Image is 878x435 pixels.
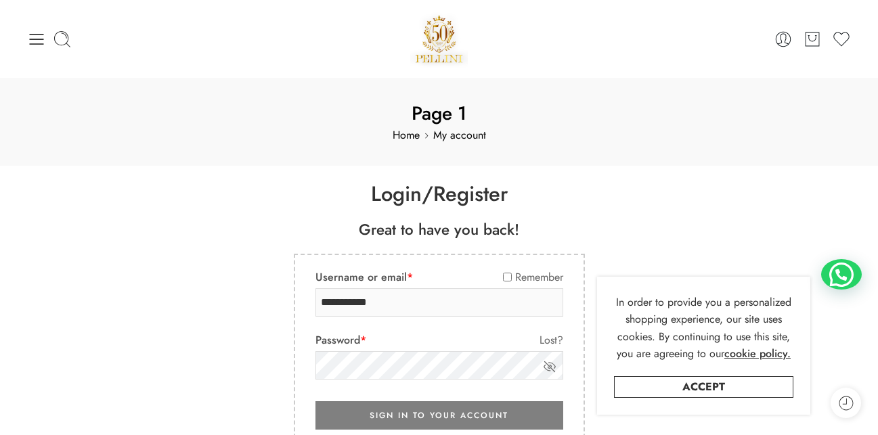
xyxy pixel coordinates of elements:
a: Cart [803,30,822,49]
a: cookie policy. [724,345,791,363]
a: Accept [614,376,793,398]
a: Wishlist [832,30,851,49]
label: Password [315,331,366,349]
a: My account [433,127,486,144]
a: Home [393,127,420,144]
span: In order to provide you a personalized shopping experience, our site uses cookies. By continuing ... [616,294,791,362]
label: Username or email [315,269,413,286]
a: Login / Register [774,30,793,49]
img: Pellini [410,10,468,68]
input: Remember [503,273,512,281]
h1: Login/Register [7,179,871,208]
span: Page 1 [27,100,851,127]
span: Great to have you back! [294,219,585,240]
a: Lost? [540,331,563,349]
button: SIGN IN TO YOUR ACCOUNT [315,401,563,430]
label: Remember [503,269,563,286]
a: Pellini - [410,10,468,68]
